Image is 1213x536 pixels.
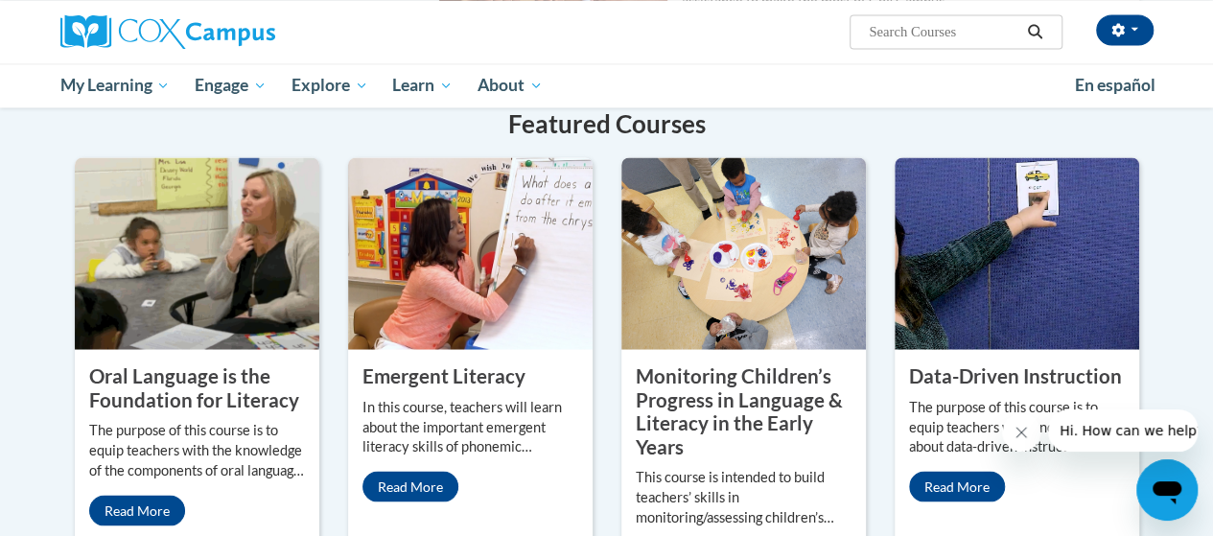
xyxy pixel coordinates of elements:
[60,14,406,49] a: Cox Campus
[1020,20,1049,43] button: Search
[895,157,1139,349] img: Data-Driven Instruction
[362,471,458,501] a: Read More
[279,63,381,107] a: Explore
[195,74,267,97] span: Engage
[89,420,305,480] p: The purpose of this course is to equip teachers with the knowledge of the components of oral lang...
[636,467,851,527] p: This course is intended to build teachers’ skills in monitoring/assessing children’s developmenta...
[46,63,1168,107] div: Main menu
[392,74,453,97] span: Learn
[1062,65,1168,105] a: En español
[59,74,170,97] span: My Learning
[621,157,866,349] img: Monitoring Children’s Progress in Language & Literacy in the Early Years
[867,20,1020,43] input: Search Courses
[1002,413,1040,452] iframe: Close message
[75,157,319,349] img: Oral Language is the Foundation for Literacy
[362,363,525,386] property: Emergent Literacy
[1075,75,1155,95] span: En español
[1048,409,1198,452] iframe: Message from company
[12,13,155,29] span: Hi. How can we help?
[292,74,368,97] span: Explore
[348,157,593,349] img: Emergent Literacy
[636,363,843,457] property: Monitoring Children’s Progress in Language & Literacy in the Early Years
[48,63,183,107] a: My Learning
[1096,14,1154,45] button: Account Settings
[60,14,275,49] img: Cox Campus
[465,63,555,107] a: About
[909,397,1125,457] p: The purpose of this course is to equip teachers with knowledge about data-driven instruction. The...
[362,397,578,457] p: In this course, teachers will learn about the important emergent literacy skills of phonemic awar...
[380,63,465,107] a: Learn
[75,105,1139,143] h4: Featured Courses
[1136,459,1198,521] iframe: Button to launch messaging window
[478,74,543,97] span: About
[182,63,279,107] a: Engage
[89,363,299,410] property: Oral Language is the Foundation for Literacy
[909,471,1005,501] a: Read More
[89,495,185,525] a: Read More
[909,363,1122,386] property: Data-Driven Instruction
